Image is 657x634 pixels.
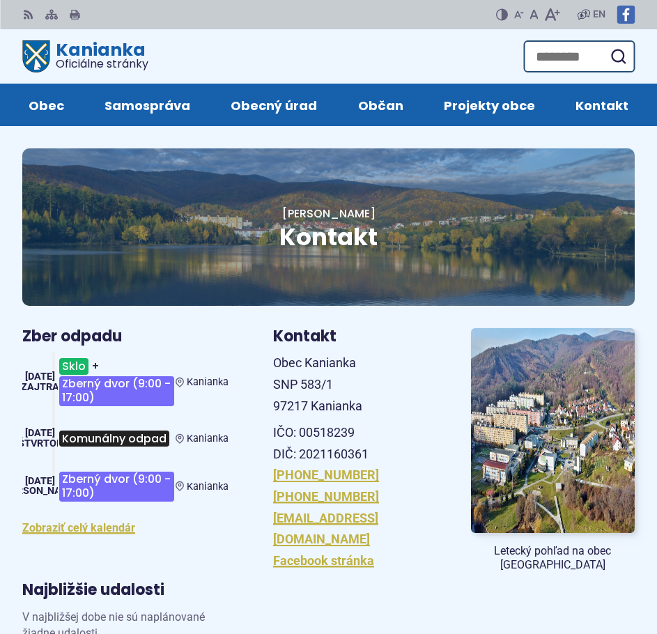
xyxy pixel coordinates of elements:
a: [EMAIL_ADDRESS][DOMAIN_NAME] [273,511,378,547]
a: Samospráva [98,84,196,126]
a: Logo Kanianka, prejsť na domovskú stránku. [22,40,148,72]
span: EN [593,6,605,23]
a: Facebook stránka [273,553,374,568]
a: Zobraziť celý kalendár [22,521,135,534]
h3: Kontakt [273,328,438,345]
span: Samospráva [105,84,190,126]
a: Obec [22,84,70,126]
span: [DATE] [25,371,55,382]
span: Zberný dvor (9:00 - 17:00) [59,376,173,406]
a: Projekty obce [438,84,541,126]
a: Obecný úrad [224,84,323,126]
a: [PERSON_NAME] [282,206,376,222]
span: Kanianka [187,433,229,444]
span: Kanianka [50,41,148,70]
img: Prejsť na domovskú stránku [22,40,50,72]
span: [DATE] [25,427,55,439]
a: Sklo+Zberný dvor (9:00 - 17:00) Kanianka [DATE] Zajtra [22,353,229,411]
p: IČO: 00518239 DIČ: 2021160361 [273,422,438,465]
span: Kontakt [575,84,628,126]
span: Zajtra [21,381,59,393]
a: Občan [352,84,410,126]
span: Projekty obce [444,84,535,126]
span: Komunálny odpad [59,431,169,447]
h3: Najbližšie udalosti [22,582,164,598]
span: Obecný úrad [231,84,317,126]
a: Zberný dvor (9:00 - 17:00) Kanianka [DATE] [PERSON_NAME] [22,466,229,507]
span: Zberný dvor (9:00 - 17:00) [59,472,173,502]
a: Kontakt [569,84,635,126]
span: Sklo [59,358,88,374]
img: Prejsť na Facebook stránku [617,6,635,24]
figcaption: Letecký pohľad na obec [GEOGRAPHIC_DATA] [471,544,635,572]
a: [PHONE_NUMBER] [273,489,379,504]
span: [PERSON_NAME] [2,485,79,497]
a: Komunálny odpad Kanianka [DATE] štvrtok [22,423,229,455]
span: Oficiálne stránky [56,59,148,70]
span: [DATE] [25,475,55,487]
span: Občan [358,84,403,126]
span: Kanianka [187,481,229,493]
span: Obec Kanianka SNP 583/1 97217 Kanianka [273,355,362,412]
h3: + [58,353,175,411]
span: Kanianka [187,376,229,388]
span: štvrtok [18,438,63,449]
a: [PHONE_NUMBER] [273,467,379,482]
h3: Zber odpadu [22,328,229,345]
a: EN [590,6,608,23]
span: Kontakt [279,220,378,254]
span: Obec [29,84,64,126]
